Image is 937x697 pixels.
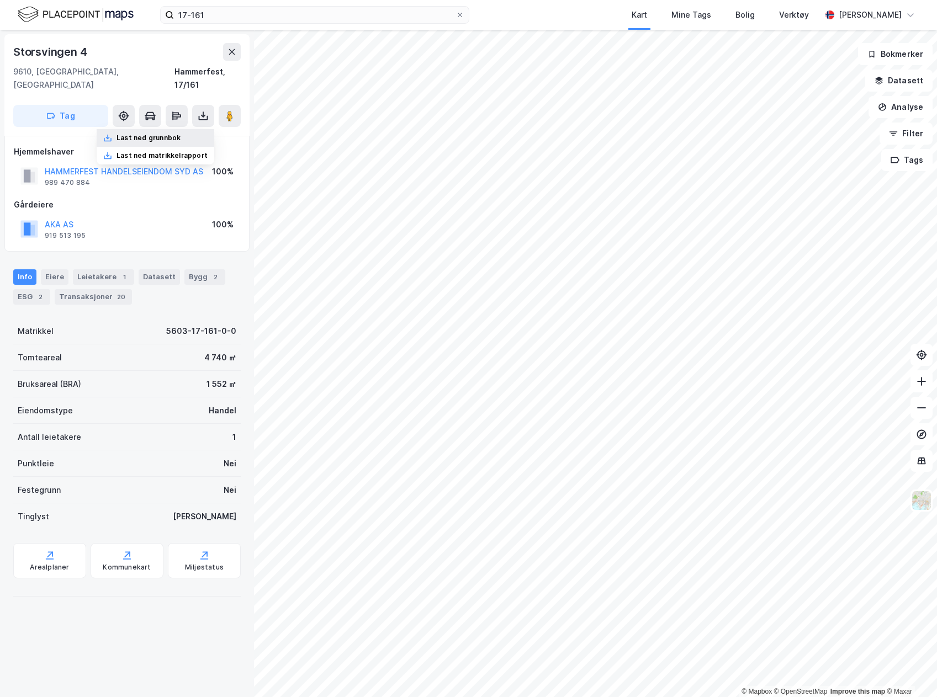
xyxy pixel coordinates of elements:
[18,510,49,523] div: Tinglyst
[13,43,89,61] div: Storsvingen 4
[839,8,902,22] div: [PERSON_NAME]
[173,510,236,523] div: [PERSON_NAME]
[103,563,151,572] div: Kommunekart
[774,688,828,695] a: OpenStreetMap
[224,457,236,470] div: Nei
[735,8,755,22] div: Bolig
[858,43,933,65] button: Bokmerker
[212,165,234,178] div: 100%
[232,430,236,444] div: 1
[13,65,174,92] div: 9610, [GEOGRAPHIC_DATA], [GEOGRAPHIC_DATA]
[209,404,236,417] div: Handel
[18,351,62,364] div: Tomteareal
[117,151,208,160] div: Last ned matrikkelrapport
[911,490,932,511] img: Z
[880,123,933,145] button: Filter
[18,483,61,497] div: Festegrunn
[174,65,241,92] div: Hammerfest, 17/161
[204,351,236,364] div: 4 740 ㎡
[671,8,711,22] div: Mine Tags
[73,269,134,285] div: Leietakere
[55,289,132,305] div: Transaksjoner
[632,8,647,22] div: Kart
[14,198,240,211] div: Gårdeiere
[210,272,221,283] div: 2
[779,8,809,22] div: Verktøy
[18,5,134,24] img: logo.f888ab2527a4732fd821a326f86c7f29.svg
[174,7,456,23] input: Søk på adresse, matrikkel, gårdeiere, leietakere eller personer
[224,483,236,497] div: Nei
[45,178,90,187] div: 989 470 884
[13,289,50,305] div: ESG
[115,291,128,302] div: 20
[18,377,81,391] div: Bruksareal (BRA)
[35,291,46,302] div: 2
[882,644,937,697] iframe: Chat Widget
[184,269,225,285] div: Bygg
[212,218,234,231] div: 100%
[830,688,885,695] a: Improve this map
[18,324,54,338] div: Matrikkel
[139,269,180,285] div: Datasett
[13,105,108,127] button: Tag
[45,231,86,240] div: 919 513 195
[119,272,130,283] div: 1
[14,145,240,158] div: Hjemmelshaver
[30,563,69,572] div: Arealplaner
[185,563,224,572] div: Miljøstatus
[18,457,54,470] div: Punktleie
[18,404,73,417] div: Eiendomstype
[18,430,81,444] div: Antall leietakere
[881,149,933,171] button: Tags
[13,269,36,285] div: Info
[117,134,181,142] div: Last ned grunnbok
[41,269,68,285] div: Eiere
[207,377,236,391] div: 1 552 ㎡
[869,96,933,118] button: Analyse
[742,688,772,695] a: Mapbox
[166,324,236,338] div: 5603-17-161-0-0
[865,70,933,92] button: Datasett
[882,644,937,697] div: Kontrollprogram for chat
